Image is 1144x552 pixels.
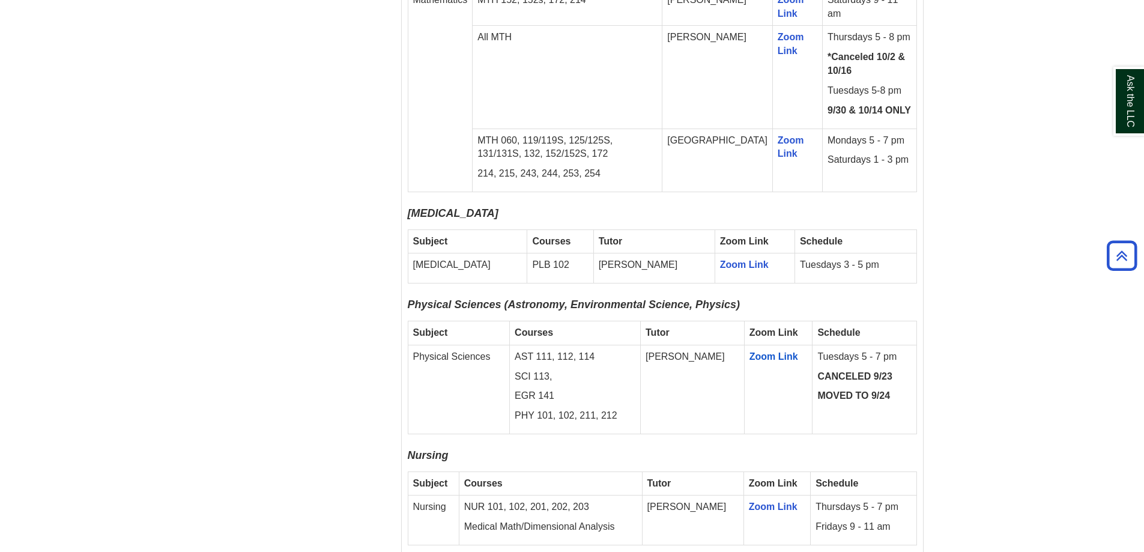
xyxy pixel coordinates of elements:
[828,134,912,148] p: Mondays 5 - 7 pm
[599,236,623,246] strong: Tutor
[720,259,769,270] a: Zoom Link
[720,236,769,246] strong: Zoom Link
[464,478,503,488] strong: Courses
[464,500,637,514] p: NUR 101, 102, 201, 202, 203
[408,496,459,545] td: Nursing
[662,129,773,192] td: [GEOGRAPHIC_DATA]
[641,345,745,434] td: [PERSON_NAME]
[828,153,912,167] p: Saturdays 1 - 3 pm
[1103,247,1141,264] a: Back to Top
[515,409,635,423] p: PHY 101, 102, 211, 212
[515,389,635,403] p: EGR 141
[515,350,635,364] p: AST 111, 112, 114
[816,478,858,488] strong: Schedule
[662,26,773,129] td: [PERSON_NAME]
[800,236,843,246] strong: Schedule
[408,207,498,219] i: [MEDICAL_DATA]
[532,236,570,246] strong: Courses
[477,167,657,181] p: 214, 215, 243, 244, 253, 254
[800,258,912,272] p: Tuesdays 3 - 5 pm
[408,253,527,284] td: [MEDICAL_DATA]
[749,478,797,488] strong: Zoom Link
[828,84,912,98] p: Tuesdays 5-8 pm
[408,345,510,434] td: Physical Sciences
[816,500,911,514] p: Thursdays 5 - 7 pm
[408,449,449,461] i: Nursing
[413,327,448,338] strong: Subject
[828,52,905,76] strong: *Canceled 10/2 & 10/16
[532,258,588,272] p: PLB 102
[749,327,798,338] strong: Zoom Link
[817,371,892,381] strong: CANCELED 9/23
[593,253,715,284] td: [PERSON_NAME]
[413,478,448,488] strong: Subject
[515,370,635,384] p: SCI 113,
[413,236,448,246] strong: Subject
[817,350,911,364] p: Tuesdays 5 - 7 pm
[778,135,804,159] a: Zoom Link
[647,478,671,488] strong: Tutor
[408,299,740,311] i: Physical Sciences (Astronomy, Environmental Science, Physics)
[817,327,860,338] strong: Schedule
[828,31,912,44] p: Thursdays 5 - 8 pm
[477,31,657,44] p: All MTH
[816,520,911,534] p: Fridays 9 - 11 am
[778,32,804,56] a: Zoom Link
[464,520,637,534] p: Medical Math/Dimensional Analysis
[642,496,743,545] td: [PERSON_NAME]
[515,327,553,338] strong: Courses
[646,327,670,338] strong: Tutor
[749,502,797,512] a: Zoom Link
[477,134,657,162] p: MTH 060, 119/119S, 125/125S, 131/131S, 132, 152/152S, 172
[817,390,890,401] strong: MOVED TO 9/24
[749,351,798,362] a: Zoom Link
[828,105,911,115] strong: 9/30 & 10/14 ONLY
